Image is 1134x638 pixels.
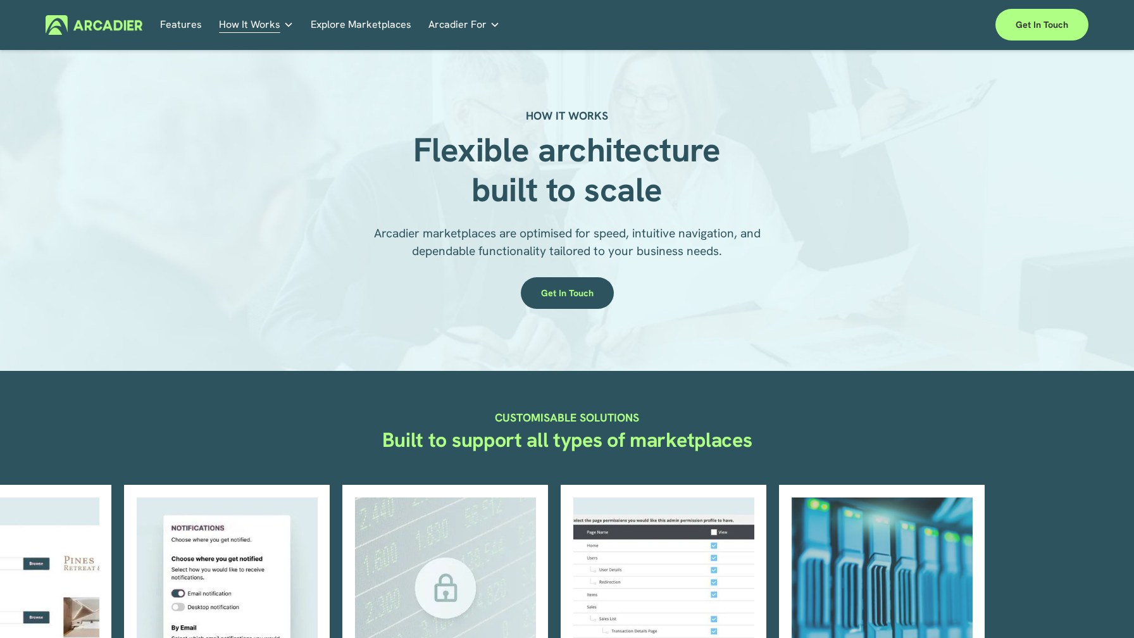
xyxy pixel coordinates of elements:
[382,427,752,453] strong: Built to support all types of marketplaces
[995,9,1088,41] a: Get in touch
[1071,577,1134,638] iframe: Chat Widget
[219,16,280,34] span: How It Works
[46,15,142,35] img: Arcadier
[428,16,487,34] span: Arcadier For
[219,15,294,35] a: folder dropdown
[374,225,764,259] span: Arcadier marketplaces are optimised for speed, intuitive navigation, and dependable functionality...
[160,15,202,35] a: Features
[495,410,639,425] strong: CUSTOMISABLE SOLUTIONS
[413,128,729,211] strong: Flexible architecture built to scale
[311,15,411,35] a: Explore Marketplaces
[521,277,614,309] a: Get in touch
[526,108,608,123] strong: HOW IT WORKS
[428,15,500,35] a: folder dropdown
